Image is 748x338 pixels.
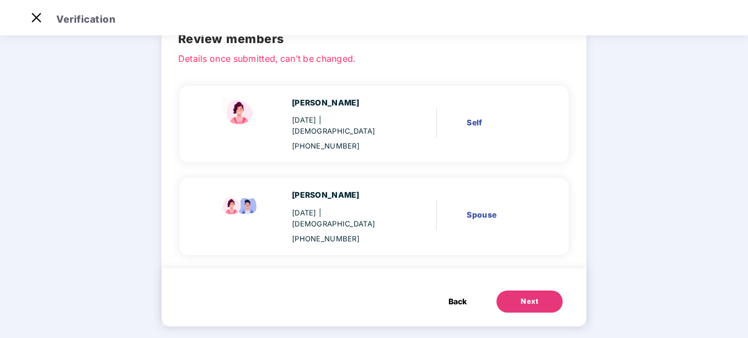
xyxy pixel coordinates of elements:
[467,117,536,129] div: Self
[218,97,262,128] img: svg+xml;base64,PHN2ZyBpZD0iU3BvdXNlX2ljb24iIHhtbG5zPSJodHRwOi8vd3d3LnczLm9yZy8yMDAwL3N2ZyIgd2lkdG...
[521,296,538,307] div: Next
[292,140,396,152] div: [PHONE_NUMBER]
[292,114,396,137] div: [DATE]
[292,97,396,109] div: [PERSON_NAME]
[178,52,570,62] p: Details once submitted, can’t be changed.
[218,189,262,220] img: svg+xml;base64,PHN2ZyB4bWxucz0iaHR0cDovL3d3dy53My5vcmcvMjAwMC9zdmciIHdpZHRoPSI5Ny44OTciIGhlaWdodD...
[437,291,478,313] button: Back
[292,207,396,230] div: [DATE]
[448,295,467,308] span: Back
[496,291,563,313] button: Next
[467,209,536,221] div: Spouse
[292,189,396,201] div: [PERSON_NAME]
[292,233,396,245] div: [PHONE_NUMBER]
[178,30,570,49] h2: Review members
